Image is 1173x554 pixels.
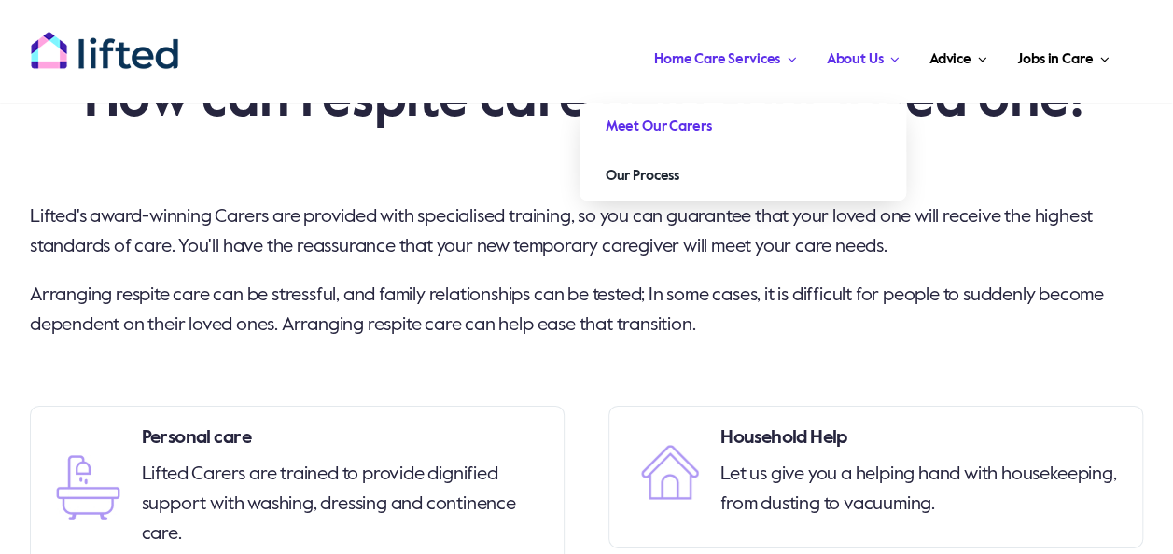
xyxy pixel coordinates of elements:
span: About Us [826,45,883,75]
a: Advice [924,28,993,84]
nav: Main Menu [219,28,1115,84]
a: lifted-logo [30,31,179,49]
a: Meet Our Carers [580,103,906,151]
img: bath [56,455,120,520]
span: Meet Our Carers [606,112,712,142]
h3: Household Help [720,427,1133,450]
h3: Personal care [142,427,554,450]
img: house [641,445,699,500]
a: Home Care Services [649,28,803,84]
a: Jobs in Care [1012,28,1115,84]
a: About Us [820,28,904,84]
span: Jobs in Care [1017,45,1093,75]
a: Our Process [580,152,906,201]
span: Our Process [606,161,679,191]
h2: How can respite care help your loved one? [30,77,1143,128]
span: Arranging respite care can be stressful, and family relationships can be tested; In some cases, i... [30,286,1104,335]
span: Lifted Carers are trained to provide dignified support with washing, dressing and continence care. [142,465,516,544]
p: Lifted's award-winning Carers are provided with specialised training, so you can guarantee that y... [30,202,1143,262]
span: Advice [929,45,971,75]
span: Home Care Services [654,45,780,75]
span: Let us give you a helping hand with housekeeping, from dusting to vacuuming. [720,465,1116,514]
